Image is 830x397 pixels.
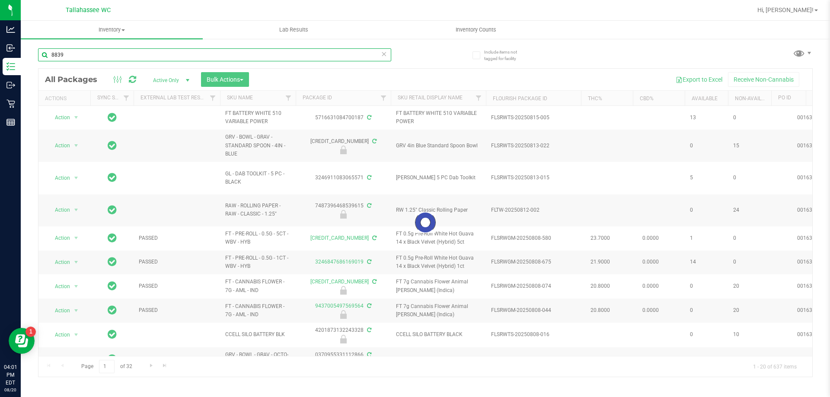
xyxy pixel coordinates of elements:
span: Inventory [21,26,203,34]
span: Clear [381,48,387,60]
inline-svg: Retail [6,99,15,108]
inline-svg: Analytics [6,25,15,34]
inline-svg: Inbound [6,44,15,52]
inline-svg: Inventory [6,62,15,71]
input: Search Package ID, Item Name, SKU, Lot or Part Number... [38,48,391,61]
span: Lab Results [268,26,320,34]
a: Inventory [21,21,203,39]
a: Inventory Counts [385,21,567,39]
inline-svg: Outbound [6,81,15,89]
inline-svg: Reports [6,118,15,127]
iframe: Resource center unread badge [26,327,36,337]
span: Inventory Counts [444,26,508,34]
span: Hi, [PERSON_NAME]! [757,6,814,13]
span: Tallahassee WC [66,6,111,14]
a: Lab Results [203,21,385,39]
p: 04:01 PM EDT [4,363,17,387]
p: 08/20 [4,387,17,393]
iframe: Resource center [9,328,35,354]
span: Include items not tagged for facility [484,49,527,62]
